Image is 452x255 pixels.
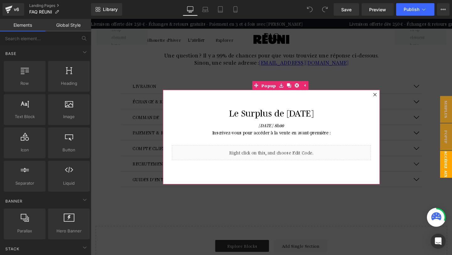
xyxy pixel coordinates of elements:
span: Popup alert [355,110,380,138]
span: Popup [178,65,196,74]
a: Global Style [46,19,91,31]
a: Laptop [198,3,213,16]
a: Landing Pages [29,3,91,8]
span: Text Block [6,113,44,120]
span: Stack [5,246,20,252]
a: Desktop [183,3,198,16]
span: Hero Banner [50,228,88,234]
button: Redo [319,3,331,16]
i: [DATE] 8h00 [177,109,203,115]
span: Parallax [6,228,44,234]
span: Banner [5,198,23,204]
span: Heading [50,80,88,87]
a: New Library [91,3,122,16]
span: Surplus [367,81,380,109]
span: Row [6,80,44,87]
span: Base [5,51,17,57]
span: Library [103,7,118,12]
a: Expand / Collapse [221,65,229,74]
a: Clone Module [204,65,213,74]
button: Undo [304,3,316,16]
span: Separator [6,180,44,187]
h4: Le Surplus de [DATE] [85,92,294,105]
span: Liquid [50,180,88,187]
button: More [437,3,449,16]
button: Publish [396,3,434,16]
span: Publish [404,7,419,12]
span: Save [341,6,352,13]
span: Button [50,147,88,153]
a: Tablet [213,3,228,16]
p: Inscrivez-vous pour accéder à la vente en avant-première : [85,116,294,123]
span: Icon [6,147,44,153]
div: v6 [13,5,20,14]
div: Open Intercom Messenger [431,234,446,249]
a: Preview [362,3,394,16]
a: Mobile [228,3,243,16]
a: Delete Module [213,65,221,74]
span: FAQ RÉUNI [29,9,52,14]
span: Image [50,113,88,120]
a: v6 [3,3,24,16]
a: Save module [196,65,204,74]
span: Preview [369,6,386,13]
